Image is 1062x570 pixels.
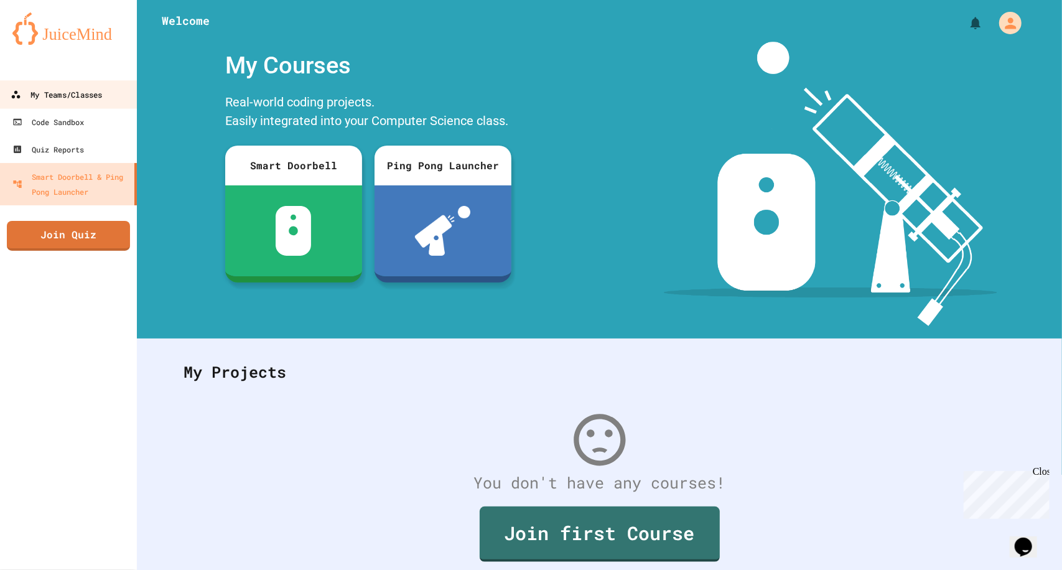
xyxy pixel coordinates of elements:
[11,87,102,103] div: My Teams/Classes
[12,142,84,157] div: Quiz Reports
[959,466,1050,519] iframe: chat widget
[219,42,518,90] div: My Courses
[5,5,86,79] div: Chat with us now!Close
[225,146,362,185] div: Smart Doorbell
[415,206,470,256] img: ppl-with-ball.png
[664,42,997,326] img: banner-image-my-projects.png
[375,146,511,185] div: Ping Pong Launcher
[945,12,986,34] div: My Notifications
[12,114,84,129] div: Code Sandbox
[219,90,518,136] div: Real-world coding projects. Easily integrated into your Computer Science class.
[171,471,1028,495] div: You don't have any courses!
[171,348,1028,396] div: My Projects
[7,221,130,251] a: Join Quiz
[986,9,1025,37] div: My Account
[276,206,311,256] img: sdb-white.svg
[480,507,720,562] a: Join first Course
[12,12,124,45] img: logo-orange.svg
[12,169,129,199] div: Smart Doorbell & Ping Pong Launcher
[1010,520,1050,558] iframe: chat widget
